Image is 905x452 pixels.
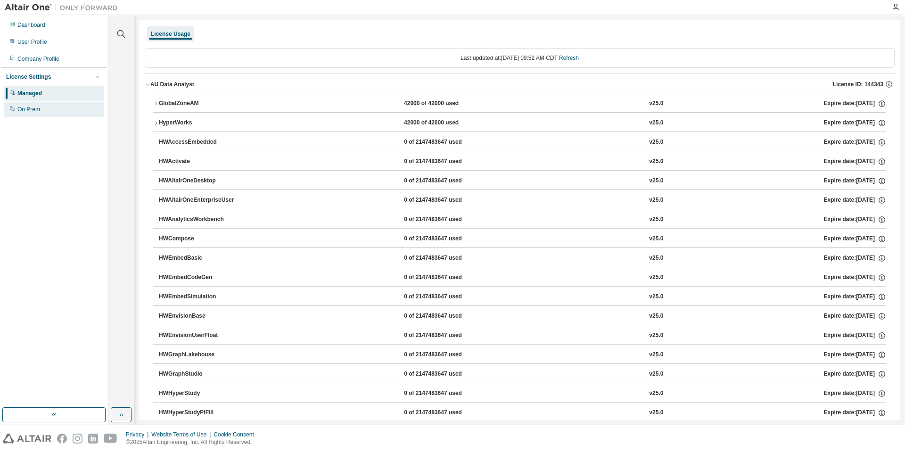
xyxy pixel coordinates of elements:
div: Expire date: [DATE] [824,157,886,166]
div: 0 of 2147483647 used [404,370,489,378]
div: Expire date: [DATE] [824,331,886,340]
div: Expire date: [DATE] [824,370,886,378]
div: Company Profile [17,55,59,63]
img: facebook.svg [57,434,67,444]
div: 0 of 2147483647 used [404,138,489,147]
img: Altair One [5,3,123,12]
button: HWGraphStudio0 of 2147483647 usedv25.0Expire date:[DATE] [159,364,886,385]
button: HWAnalyticsWorkbench0 of 2147483647 usedv25.0Expire date:[DATE] [159,209,886,230]
div: v25.0 [649,409,663,417]
button: HWActivate0 of 2147483647 usedv25.0Expire date:[DATE] [159,151,886,172]
a: Refresh [559,55,579,61]
div: On Prem [17,106,40,113]
div: HyperWorks [159,119,244,127]
div: 0 of 2147483647 used [404,235,489,243]
div: v25.0 [649,273,663,282]
div: 0 of 2147483647 used [404,293,489,301]
div: v25.0 [649,99,663,108]
div: Expire date: [DATE] [824,293,886,301]
div: 0 of 2147483647 used [404,312,489,321]
p: © 2025 Altair Engineering, Inc. All Rights Reserved. [126,438,260,446]
div: HWEmbedCodeGen [159,273,244,282]
div: License Usage [151,30,190,38]
div: Expire date: [DATE] [824,138,886,147]
div: HWAltairOneDesktop [159,177,244,185]
div: v25.0 [649,138,663,147]
div: Expire date: [DATE] [824,351,886,359]
button: AU Data AnalystLicense ID: 144343 [145,74,895,95]
div: Expire date: [DATE] [824,99,886,108]
button: HWAltairOneEnterpriseUser0 of 2147483647 usedv25.0Expire date:[DATE] [159,190,886,211]
div: v25.0 [649,370,663,378]
div: HWEmbedBasic [159,254,244,263]
div: v25.0 [649,254,663,263]
div: Expire date: [DATE] [824,215,886,224]
div: HWGraphStudio [159,370,244,378]
div: User Profile [17,38,47,46]
div: Cookie Consent [214,431,259,438]
div: HWHyperStudy [159,389,244,398]
button: HWHyperStudyPiFill0 of 2147483647 usedv25.0Expire date:[DATE] [159,403,886,423]
div: HWAnalyticsWorkbench [159,215,244,224]
div: v25.0 [649,157,663,166]
div: Expire date: [DATE] [824,254,886,263]
div: v25.0 [649,293,663,301]
div: Last updated at: [DATE] 09:52 AM CDT [145,48,895,68]
div: HWEnvisionBase [159,312,244,321]
div: HWAccessEmbedded [159,138,244,147]
div: HWEnvisionUserFloat [159,331,244,340]
div: HWActivate [159,157,244,166]
div: 0 of 2147483647 used [404,331,489,340]
div: v25.0 [649,119,663,127]
div: 0 of 2147483647 used [404,389,489,398]
button: HWHyperStudy0 of 2147483647 usedv25.0Expire date:[DATE] [159,383,886,404]
div: Expire date: [DATE] [824,273,886,282]
div: GlobalZoneAM [159,99,244,108]
button: HWEnvisionBase0 of 2147483647 usedv25.0Expire date:[DATE] [159,306,886,327]
div: HWEmbedSimulation [159,293,244,301]
div: v25.0 [649,312,663,321]
div: v25.0 [649,177,663,185]
img: instagram.svg [73,434,82,444]
button: HWEmbedBasic0 of 2147483647 usedv25.0Expire date:[DATE] [159,248,886,269]
button: HWGraphLakehouse0 of 2147483647 usedv25.0Expire date:[DATE] [159,345,886,365]
div: HWHyperStudyPiFill [159,409,244,417]
div: Website Terms of Use [151,431,214,438]
span: License ID: 144343 [833,81,883,88]
button: HWEmbedCodeGen0 of 2147483647 usedv25.0Expire date:[DATE] [159,267,886,288]
button: HyperWorks42000 of 42000 usedv25.0Expire date:[DATE] [153,113,886,133]
button: HWEnvisionUserFloat0 of 2147483647 usedv25.0Expire date:[DATE] [159,325,886,346]
div: Expire date: [DATE] [824,196,886,205]
div: 0 of 2147483647 used [404,254,489,263]
img: youtube.svg [104,434,117,444]
div: v25.0 [649,351,663,359]
img: linkedin.svg [88,434,98,444]
div: AU Data Analyst [150,81,194,88]
button: HWAltairOneDesktop0 of 2147483647 usedv25.0Expire date:[DATE] [159,171,886,191]
button: HWAccessEmbedded0 of 2147483647 usedv25.0Expire date:[DATE] [159,132,886,153]
div: 0 of 2147483647 used [404,157,489,166]
div: Expire date: [DATE] [824,177,886,185]
div: 0 of 2147483647 used [404,409,489,417]
div: Expire date: [DATE] [824,235,886,243]
div: v25.0 [649,235,663,243]
div: 0 of 2147483647 used [404,273,489,282]
div: 0 of 2147483647 used [404,177,489,185]
div: Privacy [126,431,151,438]
div: 0 of 2147483647 used [404,215,489,224]
img: altair_logo.svg [3,434,51,444]
div: Managed [17,90,42,97]
div: 0 of 2147483647 used [404,351,489,359]
div: Dashboard [17,21,45,29]
div: Expire date: [DATE] [824,312,886,321]
div: 0 of 2147483647 used [404,196,489,205]
div: HWCompose [159,235,244,243]
div: v25.0 [649,196,663,205]
div: v25.0 [649,389,663,398]
div: 42000 of 42000 used [404,99,489,108]
button: HWEmbedSimulation0 of 2147483647 usedv25.0Expire date:[DATE] [159,287,886,307]
div: HWGraphLakehouse [159,351,244,359]
div: HWAltairOneEnterpriseUser [159,196,244,205]
div: Expire date: [DATE] [824,409,886,417]
button: GlobalZoneAM42000 of 42000 usedv25.0Expire date:[DATE] [153,93,886,114]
